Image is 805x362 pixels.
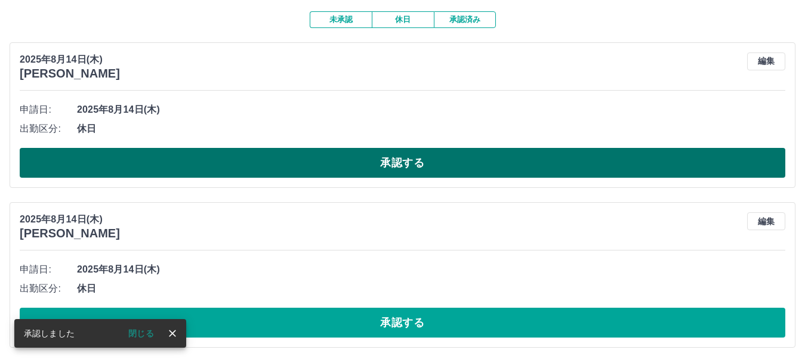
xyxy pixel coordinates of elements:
p: 2025年8月14日(木) [20,52,120,67]
span: 出勤区分: [20,122,77,136]
div: 承認しました [24,323,75,344]
button: 編集 [747,212,785,230]
span: 申請日: [20,262,77,277]
button: 休日 [372,11,434,28]
h3: [PERSON_NAME] [20,227,120,240]
h3: [PERSON_NAME] [20,67,120,81]
button: 承認する [20,148,785,178]
button: 編集 [747,52,785,70]
button: 未承認 [310,11,372,28]
button: 承認する [20,308,785,338]
span: 2025年8月14日(木) [77,103,785,117]
button: 承認済み [434,11,496,28]
span: 休日 [77,281,785,296]
p: 2025年8月14日(木) [20,212,120,227]
span: 2025年8月14日(木) [77,262,785,277]
span: 申請日: [20,103,77,117]
button: 閉じる [119,324,164,342]
span: 出勤区分: [20,281,77,296]
span: 休日 [77,122,785,136]
button: close [164,324,181,342]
